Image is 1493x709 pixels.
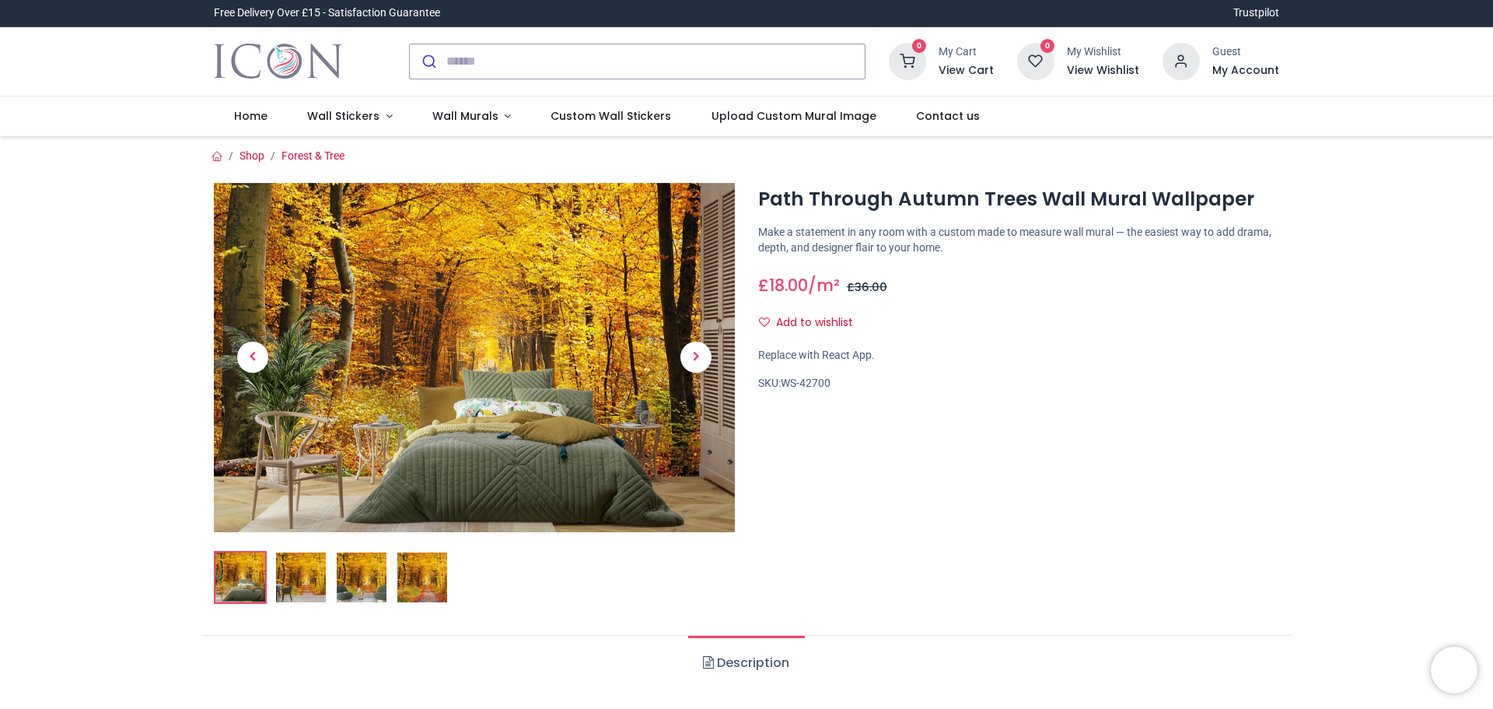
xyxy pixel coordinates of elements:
img: Path Through Autumn Trees Wall Mural Wallpaper [215,553,265,602]
span: Custom Wall Stickers [551,108,671,124]
img: WS-42700-02 [276,553,326,602]
span: 36.00 [855,279,887,295]
div: Guest [1212,44,1279,60]
span: £ [847,279,887,295]
img: WS-42700-03 [337,553,386,602]
span: Previous [237,342,268,373]
button: Submit [410,44,446,79]
sup: 0 [1040,39,1055,54]
span: Contact us [916,108,980,124]
a: Description [688,636,804,690]
span: /m² [808,274,840,297]
a: Next [657,235,735,479]
a: 0 [1017,54,1054,66]
span: Next [680,342,712,373]
a: Logo of Icon Wall Stickers [214,40,342,83]
sup: 0 [912,39,927,54]
i: Add to wishlist [759,317,770,328]
div: My Cart [939,44,994,60]
a: Wall Stickers [287,97,412,137]
span: 18.00 [769,274,808,297]
button: Add to wishlistAdd to wishlist [758,310,866,336]
div: SKU: [758,376,1279,391]
div: Free Delivery Over £15 - Satisfaction Guarantee [214,5,440,21]
span: Wall Stickers [307,108,379,124]
a: View Wishlist [1067,63,1139,79]
a: Forest & Tree [281,149,344,162]
a: Wall Murals [412,97,531,137]
img: Icon Wall Stickers [214,40,342,83]
span: Home [234,108,267,124]
span: Wall Murals [432,108,498,124]
h1: Path Through Autumn Trees Wall Mural Wallpaper [758,186,1279,212]
div: My Wishlist [1067,44,1139,60]
span: Upload Custom Mural Image [712,108,876,124]
span: WS-42700 [781,377,830,389]
a: My Account [1212,63,1279,79]
img: Path Through Autumn Trees Wall Mural Wallpaper [214,183,735,532]
div: Replace with React App. [758,348,1279,363]
span: £ [758,274,808,297]
a: Previous [214,235,292,479]
a: View Cart [939,63,994,79]
img: WS-42700-04 [397,553,447,602]
iframe: Brevo live chat [1431,647,1477,693]
a: 0 [889,54,926,66]
a: Trustpilot [1233,5,1279,21]
p: Make a statement in any room with a custom made to measure wall mural — the easiest way to add dr... [758,225,1279,255]
a: Shop [240,149,264,162]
